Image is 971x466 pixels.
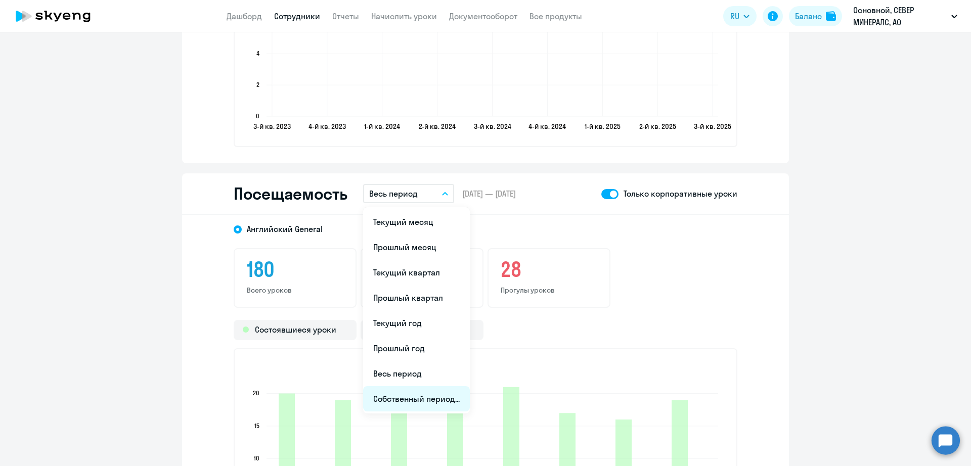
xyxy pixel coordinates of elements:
h3: 28 [501,257,597,282]
text: 1-й кв. 2024 [364,122,400,131]
h3: 180 [247,257,343,282]
p: Всего уроков [247,286,343,295]
text: 4-й кв. 2023 [308,122,346,131]
p: Весь период [369,188,418,200]
div: Прогулы [361,320,483,340]
a: Начислить уроки [371,11,437,21]
ul: RU [363,207,470,413]
div: Баланс [795,10,822,22]
h2: Посещаемость [234,183,347,204]
a: Отчеты [332,11,359,21]
p: Основной, СЕВЕР МИНЕРАЛС, АО [853,4,947,28]
text: 1-й кв. 2025 [585,122,621,131]
text: 3-й кв. 2024 [474,122,511,131]
text: 3-й кв. 2025 [694,122,731,131]
text: 15 [254,422,259,430]
text: 4 [256,50,259,57]
text: 2-й кв. 2025 [639,122,676,131]
text: 4-й кв. 2024 [528,122,566,131]
button: Основной, СЕВЕР МИНЕРАЛС, АО [848,4,962,28]
button: Весь период [363,184,454,203]
text: 2-й кв. 2024 [419,122,456,131]
a: Сотрудники [274,11,320,21]
text: 10 [254,454,259,462]
text: 20 [253,389,259,397]
p: Прогулы уроков [501,286,597,295]
a: Дашборд [227,11,262,21]
span: [DATE] — [DATE] [462,188,516,199]
a: Все продукты [529,11,582,21]
div: Состоявшиеся уроки [234,320,357,340]
text: 0 [256,112,259,120]
text: 3-й кв. 2023 [253,122,291,131]
img: balance [826,11,836,21]
p: Только корпоративные уроки [624,188,737,200]
span: Английский General [247,223,323,235]
a: Документооборот [449,11,517,21]
button: RU [723,6,757,26]
span: RU [730,10,739,22]
button: Балансbalance [789,6,842,26]
text: 2 [256,81,259,88]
